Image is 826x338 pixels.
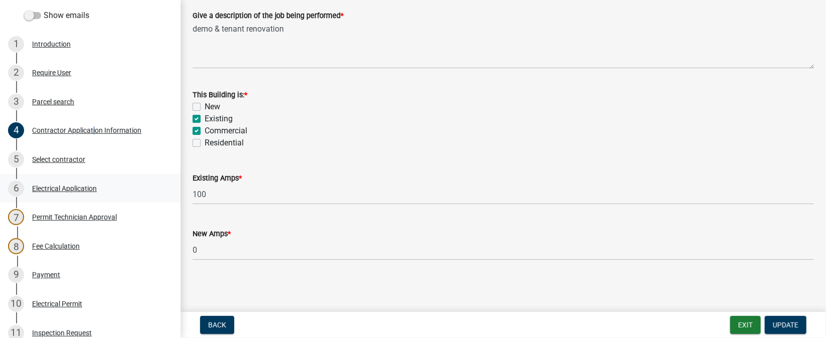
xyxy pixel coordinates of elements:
[32,271,60,278] div: Payment
[205,137,244,149] label: Residential
[32,69,71,76] div: Require User
[8,267,24,283] div: 9
[8,122,24,138] div: 4
[32,156,85,163] div: Select contractor
[32,98,74,105] div: Parcel search
[773,321,798,329] span: Update
[8,151,24,167] div: 5
[8,181,24,197] div: 6
[193,231,231,238] label: New Amps
[8,94,24,110] div: 3
[32,127,141,134] div: Contractor Application Information
[32,243,80,250] div: Fee Calculation
[8,296,24,312] div: 10
[32,329,92,336] div: Inspection Request
[205,113,233,125] label: Existing
[193,92,247,99] label: This Building is:
[765,316,806,334] button: Update
[24,10,89,22] label: Show emails
[8,65,24,81] div: 2
[8,209,24,225] div: 7
[205,101,220,113] label: New
[32,214,117,221] div: Permit Technician Approval
[193,13,344,20] label: Give a description of the job being performed
[205,125,247,137] label: Commercial
[32,300,82,307] div: Electrical Permit
[8,36,24,52] div: 1
[193,175,242,182] label: Existing Amps
[32,185,97,192] div: Electrical Application
[8,238,24,254] div: 8
[208,321,226,329] span: Back
[730,316,761,334] button: Exit
[200,316,234,334] button: Back
[32,41,71,48] div: Introduction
